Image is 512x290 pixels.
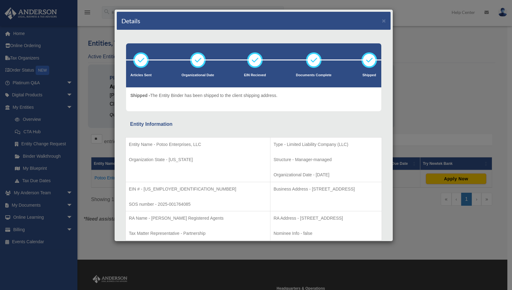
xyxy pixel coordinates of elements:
p: EIN # - [US_EMPLOYER_IDENTIFICATION_NUMBER] [129,185,267,193]
p: Documents Complete [296,72,331,78]
p: Entity Name - Potoo Enterprises, LLC [129,141,267,148]
p: Shipped [361,72,377,78]
p: RA Address - [STREET_ADDRESS] [274,214,379,222]
p: RA Name - [PERSON_NAME] Registered Agents [129,214,267,222]
p: Organizational Date - [DATE] [274,171,379,179]
p: Organization State - [US_STATE] [129,156,267,164]
p: Organizational Date [182,72,214,78]
div: Entity Information [130,120,377,129]
p: Business Address - [STREET_ADDRESS] [274,185,379,193]
p: Structure - Manager-managed [274,156,379,164]
p: Articles Sent [130,72,151,78]
p: Type - Limited Liability Company (LLC) [274,141,379,148]
button: × [382,17,386,24]
p: Tax Matter Representative - Partnership [129,230,267,237]
p: The Entity Binder has been shipped to the client shipping address. [130,92,278,99]
p: Nominee Info - false [274,230,379,237]
span: Shipped - [130,93,150,98]
p: EIN Recieved [244,72,266,78]
h4: Details [121,16,140,25]
p: SOS number - 2025-001764085 [129,200,267,208]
